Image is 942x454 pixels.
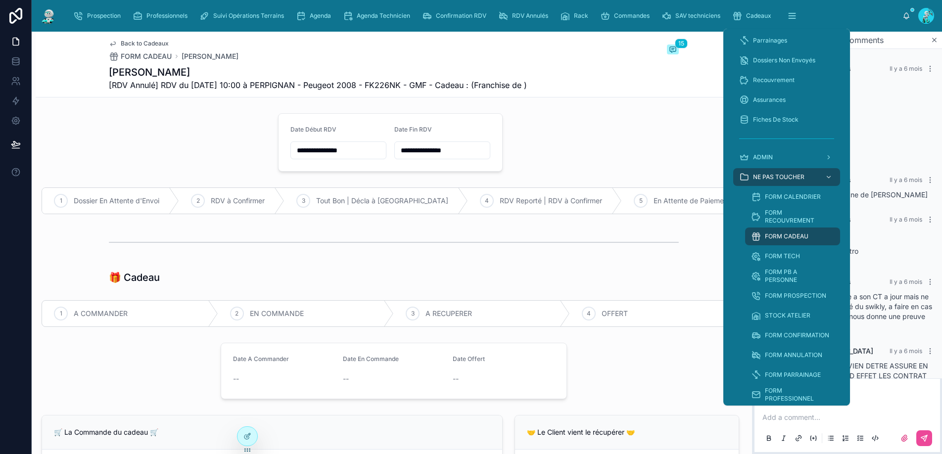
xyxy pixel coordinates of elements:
[745,307,840,324] a: STOCK ATELIER
[890,347,922,355] span: Il y a 6 mois
[602,309,628,318] span: OFFERT
[765,193,821,201] span: FORM CALENDRIER
[675,12,720,20] span: SAV techniciens
[527,428,635,436] span: 🤝 Le Client vient le récupérer 🤝
[833,34,884,46] span: 15 Comments
[765,331,829,339] span: FORM CONFIRMATION
[753,96,786,104] span: Assurances
[512,12,548,20] span: RDV Annulés
[54,428,158,436] span: 🛒 La Commande du cadeau 🛒
[60,197,62,205] span: 1
[233,374,239,384] span: --
[557,7,595,25] a: Rack
[723,29,850,406] div: scrollable content
[74,309,128,318] span: A COMMANDER
[639,197,643,205] span: 5
[753,76,795,84] span: Recouvrement
[146,12,188,20] span: Professionnels
[109,79,527,91] span: [RDV Annulé] RDV du [DATE] 10:00 à PERPIGNAN - Peugeot 2008 - FK226NK - GMF - Cadeau : (Franchise...
[733,111,840,129] a: Fiches De Stock
[121,51,172,61] span: FORM CADEAU
[745,208,840,226] a: FORM RECOUVREMENT
[890,65,922,72] span: Il y a 6 mois
[60,310,62,318] span: 1
[343,374,349,384] span: --
[485,197,489,205] span: 4
[587,310,591,318] span: 4
[745,287,840,305] a: FORM PROSPECTION
[765,292,826,300] span: FORM PROSPECTION
[425,309,472,318] span: A RECUPERER
[675,39,688,48] span: 15
[765,371,821,379] span: FORM PARRAINAGE
[87,12,121,20] span: Prospection
[293,7,338,25] a: Agenda
[109,65,527,79] h1: [PERSON_NAME]
[890,176,922,183] span: Il y a 6 mois
[746,12,771,20] span: Cadeaux
[411,310,415,318] span: 3
[357,12,410,20] span: Agenda Technicien
[121,40,169,47] span: Back to Cadeaux
[745,346,840,364] a: FORM ANNULATION
[394,126,432,133] span: Date Fin RDV
[74,196,159,206] span: Dossier En Attente d'Envoi
[745,227,840,245] a: FORM CADEAU
[65,5,902,27] div: scrollable content
[733,91,840,109] a: Assurances
[745,366,840,384] a: FORM PARRAINAGE
[250,309,304,318] span: EN COMMANDE
[890,278,922,285] span: Il y a 6 mois
[890,216,922,223] span: Il y a 6 mois
[667,45,679,56] button: 15
[753,173,804,181] span: NE PAS TOUCHER
[654,196,730,206] span: En Attente de Paiement
[196,197,200,205] span: 2
[733,71,840,89] a: Recouvrement
[340,7,417,25] a: Agenda Technicien
[765,351,822,359] span: FORM ANNULATION
[597,7,657,25] a: Commandes
[130,7,194,25] a: Professionnels
[729,7,778,25] a: Cadeaux
[500,196,602,206] span: RDV Reporté | RDV à Confirmer
[753,153,773,161] span: ADMIN
[213,12,284,20] span: Suivi Opérations Terrains
[753,37,787,45] span: Parrainages
[290,126,336,133] span: Date Début RDV
[182,51,238,61] a: [PERSON_NAME]
[453,374,459,384] span: --
[765,312,810,319] span: STOCK ATELIER
[745,326,840,344] a: FORM CONFIRMATION
[343,355,399,363] span: Date En Commande
[765,232,808,240] span: FORM CADEAU
[745,247,840,265] a: FORM TECH
[753,116,799,124] span: Fiches De Stock
[614,12,650,20] span: Commandes
[733,168,840,186] a: NE PAS TOUCHER
[109,51,172,61] a: FORM CADEAU
[733,51,840,69] a: Dossiers Non Envoyés
[574,12,588,20] span: Rack
[453,355,485,363] span: Date Offert
[436,12,486,20] span: Confirmation RDV
[316,196,448,206] span: Tout Bon | Décla à [GEOGRAPHIC_DATA]
[109,40,169,47] a: Back to Cadeaux
[733,32,840,49] a: Parrainages
[419,7,493,25] a: Confirmation RDV
[70,7,128,25] a: Prospection
[40,8,57,24] img: App logo
[302,197,305,205] span: 3
[765,268,830,284] span: FORM PB A PERSONNE
[765,209,830,225] span: FORM RECOUVREMENT
[745,386,840,404] a: FORM PROFESSIONNEL
[765,387,830,403] span: FORM PROFESSIONNEL
[211,196,265,206] span: RDV à Confirmer
[233,355,289,363] span: Date A Commander
[733,148,840,166] a: ADMIN
[745,267,840,285] a: FORM PB A PERSONNE
[310,12,331,20] span: Agenda
[753,56,815,64] span: Dossiers Non Envoyés
[745,188,840,206] a: FORM CALENDRIER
